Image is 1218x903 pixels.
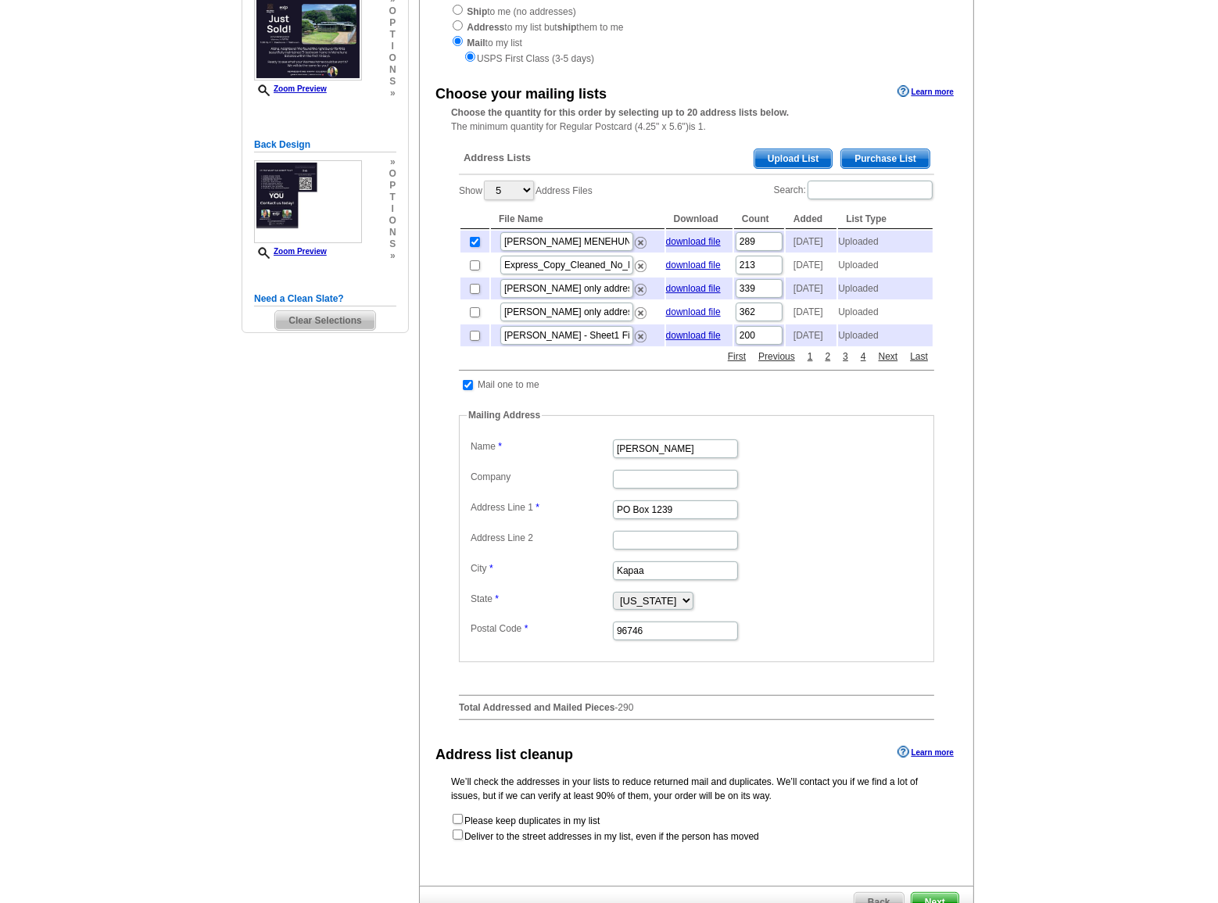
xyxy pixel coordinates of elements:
[389,215,396,227] span: o
[459,702,614,713] strong: Total Addressed and Mailed Pieces
[808,181,933,199] input: Search:
[275,311,374,330] span: Clear Selections
[838,301,933,323] td: Uploaded
[467,22,504,33] strong: Address
[451,812,942,844] form: Please keep duplicates in my list Deliver to the street addresses in my list, even if the person ...
[471,622,611,636] label: Postal Code
[838,254,933,276] td: Uploaded
[635,260,647,272] img: delete.png
[906,349,932,364] a: Last
[389,156,396,168] span: »
[477,377,540,392] td: Mail one to me
[734,210,784,229] th: Count
[754,149,832,168] span: Upload List
[389,168,396,180] span: o
[389,238,396,250] span: s
[666,260,721,271] a: download file
[804,349,817,364] a: 1
[666,306,721,317] a: download file
[451,50,942,66] div: USPS First Class (3-5 days)
[635,328,647,339] a: Remove this list
[754,349,799,364] a: Previous
[491,210,665,229] th: File Name
[875,349,902,364] a: Next
[822,349,835,364] a: 2
[774,179,934,201] label: Search:
[557,22,577,33] strong: ship
[389,76,396,88] span: s
[389,192,396,203] span: t
[838,278,933,299] td: Uploaded
[838,324,933,346] td: Uploaded
[471,592,611,606] label: State
[420,106,973,134] div: The minimum quantity for Regular Postcard (4.25" x 5.6")is 1.
[786,324,836,346] td: [DATE]
[635,234,647,245] a: Remove this list
[838,210,933,229] th: List Type
[389,203,396,215] span: i
[471,470,611,484] label: Company
[635,257,647,268] a: Remove this list
[635,237,647,249] img: delete.png
[786,278,836,299] td: [DATE]
[254,138,396,152] h5: Back Design
[666,236,721,247] a: download file
[389,227,396,238] span: n
[467,408,542,422] legend: Mailing Address
[841,149,930,168] span: Purchase List
[484,181,534,200] select: ShowAddress Files
[471,531,611,545] label: Address Line 2
[254,292,396,306] h5: Need a Clean Slate?
[786,301,836,323] td: [DATE]
[666,330,721,341] a: download file
[635,331,647,342] img: delete.png
[451,137,942,733] div: -
[666,210,733,229] th: Download
[467,6,487,17] strong: Ship
[389,180,396,192] span: p
[389,17,396,29] span: p
[666,283,721,294] a: download file
[724,349,750,364] a: First
[451,107,789,118] strong: Choose the quantity for this order by selecting up to 20 address lists below.
[618,702,633,713] span: 290
[451,3,942,66] div: to me (no addresses) to my list but them to me to my list
[389,250,396,262] span: »
[464,151,531,165] span: Address Lists
[635,281,647,292] a: Remove this list
[471,439,611,453] label: Name
[786,210,836,229] th: Added
[389,41,396,52] span: i
[471,561,611,575] label: City
[471,500,611,514] label: Address Line 1
[857,349,870,364] a: 4
[254,247,327,256] a: Zoom Preview
[459,179,593,202] label: Show Address Files
[389,64,396,76] span: n
[389,52,396,64] span: o
[635,304,647,315] a: Remove this list
[635,284,647,296] img: delete.png
[389,29,396,41] span: t
[897,85,954,98] a: Learn more
[786,231,836,253] td: [DATE]
[451,775,942,803] p: We’ll check the addresses in your lists to reduce returned mail and duplicates. We’ll contact you...
[254,84,327,93] a: Zoom Preview
[635,307,647,319] img: delete.png
[786,254,836,276] td: [DATE]
[435,744,573,765] div: Address list cleanup
[467,38,485,48] strong: Mail
[897,746,954,758] a: Learn more
[389,88,396,99] span: »
[838,231,933,253] td: Uploaded
[839,349,852,364] a: 3
[254,160,362,243] img: small-thumb.jpg
[435,84,607,105] div: Choose your mailing lists
[389,5,396,17] span: o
